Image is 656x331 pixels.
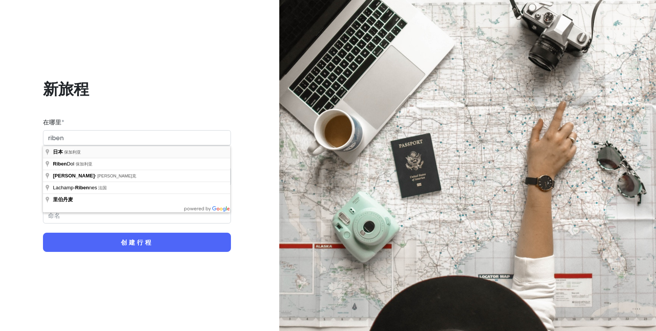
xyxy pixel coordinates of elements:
font: Riben [53,161,67,167]
font: 创建行程 [121,238,153,247]
font: 保加利亚 [76,162,92,166]
font: 新旅程 [43,78,89,100]
font: [PERSON_NAME]克 [97,174,136,178]
font: 日本 [53,149,63,155]
font: 法国 [98,185,107,190]
font: 保加利亚 [64,150,81,154]
font: [PERSON_NAME]· [53,173,96,179]
button: 创建行程 [43,233,231,252]
input: 城市（例如纽约） [43,130,231,146]
font: 里伯丹麦 [53,197,73,202]
font: Dol [67,161,74,167]
input: 命名 [43,208,231,223]
font: 在哪里 [43,118,61,127]
font: Riben [75,185,89,190]
font: Lachamp- [53,185,75,190]
font: nes [89,185,97,190]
